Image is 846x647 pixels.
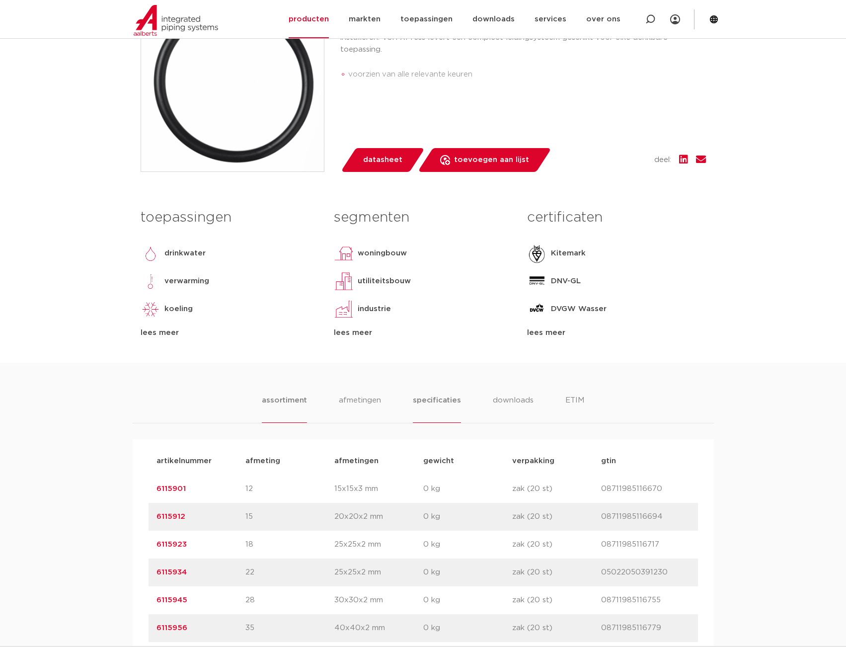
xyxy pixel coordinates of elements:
p: 08711985116755 [601,594,690,606]
p: 25x25x2 mm [334,539,423,551]
p: Kitemark [551,247,586,259]
p: 0 kg [423,566,512,578]
p: 25x25x2 mm [334,566,423,578]
div: lees meer [334,327,512,339]
li: afmetingen [339,395,381,423]
p: industrie [358,303,391,315]
p: DVGW Wasser [551,303,607,315]
p: 22 [245,566,334,578]
p: 12 [245,483,334,495]
h3: toepassingen [141,208,319,228]
p: 30x30x2 mm [334,594,423,606]
div: my IPS [670,8,680,30]
span: toevoegen aan lijst [454,152,529,168]
p: 15 [245,511,334,523]
a: datasheet [340,148,425,172]
p: verwarming [164,275,209,287]
p: 28 [245,594,334,606]
img: utiliteitsbouw [334,271,354,291]
p: utiliteitsbouw [358,275,411,287]
p: verpakking [512,455,601,467]
li: assortiment [262,395,307,423]
a: 6115912 [156,513,185,520]
img: DVGW Wasser [527,299,547,319]
p: 08711985116779 [601,622,690,634]
p: woningbouw [358,247,407,259]
p: zak (20 st) [512,622,601,634]
span: deel: [654,154,671,166]
li: voorzien van alle relevante keuren [348,67,706,82]
p: 20x20x2 mm [334,511,423,523]
img: industrie [334,299,354,319]
img: DNV-GL [527,271,547,291]
p: gtin [601,455,690,467]
li: ETIM [565,395,584,423]
p: 05022050391230 [601,566,690,578]
a: 6115901 [156,485,186,492]
img: Kitemark [527,243,547,263]
p: afmeting [245,455,334,467]
p: drinkwater [164,247,206,259]
p: artikelnummer [156,455,245,467]
p: afmetingen [334,455,423,467]
a: 6115923 [156,541,187,548]
p: DNV-GL [551,275,581,287]
p: gewicht [423,455,512,467]
p: zak (20 st) [512,566,601,578]
p: 18 [245,539,334,551]
p: 08711985116670 [601,483,690,495]
h3: segmenten [334,208,512,228]
p: koeling [164,303,193,315]
p: 0 kg [423,511,512,523]
p: 0 kg [423,539,512,551]
p: zak (20 st) [512,483,601,495]
img: koeling [141,299,160,319]
p: 0 kg [423,622,512,634]
img: verwarming [141,271,160,291]
div: lees meer [527,327,705,339]
img: drinkwater [141,243,160,263]
a: 6115945 [156,596,187,604]
p: 08711985116717 [601,539,690,551]
p: 08711985116694 [601,511,690,523]
li: downloads [493,395,534,423]
p: 0 kg [423,594,512,606]
h3: certificaten [527,208,705,228]
img: woningbouw [334,243,354,263]
p: zak (20 st) [512,539,601,551]
p: 15x15x3 mm [334,483,423,495]
p: zak (20 st) [512,511,601,523]
p: 40x40x2 mm [334,622,423,634]
a: 6115934 [156,568,187,576]
a: 6115956 [156,624,187,632]
p: 35 [245,622,334,634]
p: zak (20 st) [512,594,601,606]
div: lees meer [141,327,319,339]
span: datasheet [363,152,402,168]
p: 0 kg [423,483,512,495]
li: specificaties [413,395,461,423]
